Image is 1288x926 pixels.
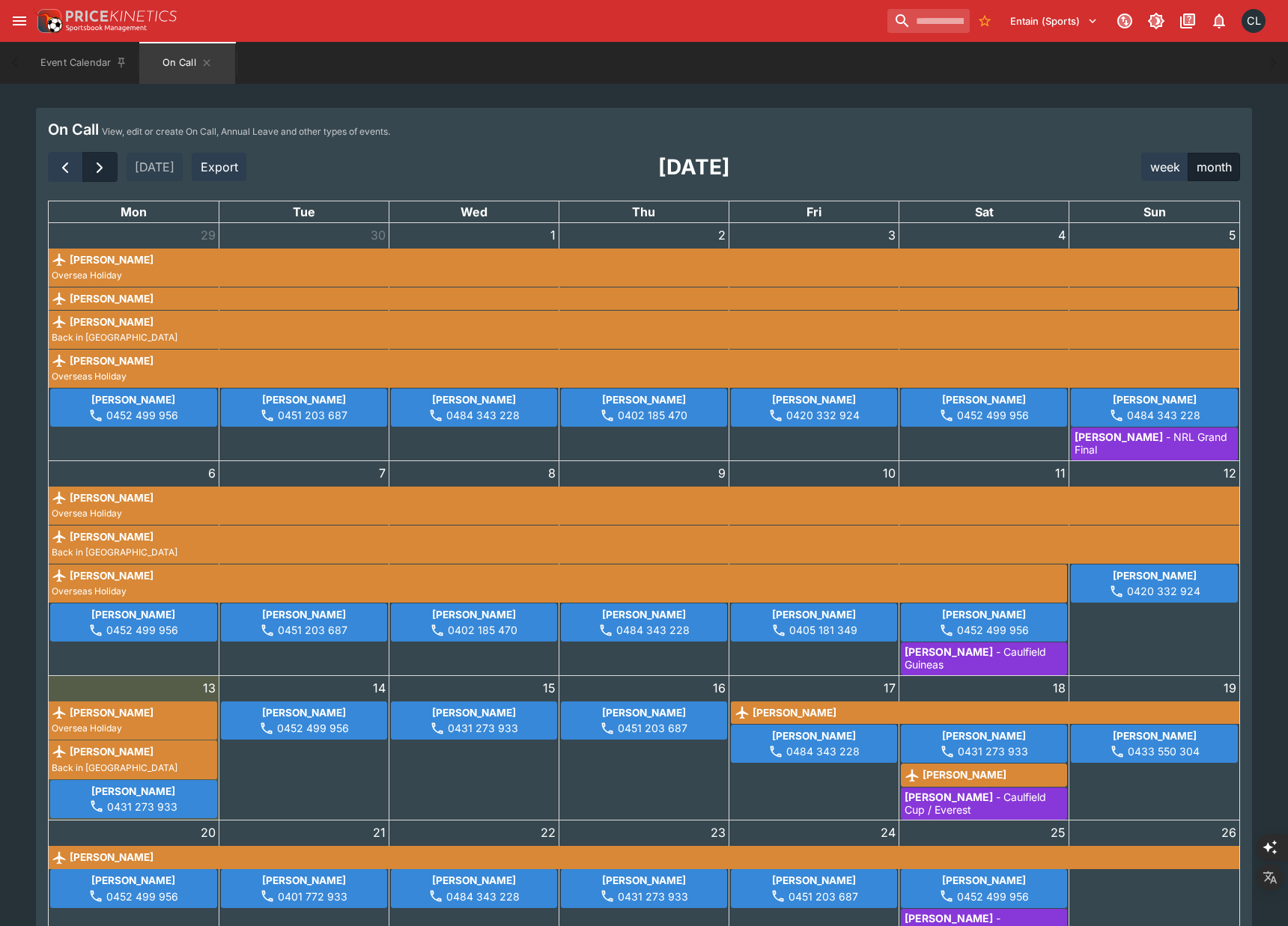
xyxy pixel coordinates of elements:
button: week [1141,153,1188,182]
td: October 19, 2025 [1069,675,1239,820]
div: Tofayel on call 0420 332 924 [1072,565,1237,602]
div: Chad Liu [1242,9,1266,33]
button: Toggle light/dark mode [1143,7,1170,34]
div: Josh Drayton on call 0431 273 933 [902,725,1066,762]
div: Wyman Chen on call 0452 499 956 [51,870,216,907]
b: [PERSON_NAME] [772,394,856,406]
td: October 10, 2025 [729,460,899,675]
p: 0402 185 470 [618,407,687,423]
b: [PERSON_NAME] [262,874,346,886]
b: [PERSON_NAME] [262,707,346,719]
b: [PERSON_NAME] [91,785,175,797]
div: Mitch Carter on call 0484 343 228 [562,604,726,641]
div: Mitch Carter on call 0484 343 228 [392,870,556,907]
button: Event Calendar [31,42,136,84]
div: Wyman Chen on call 0452 499 956 [902,604,1066,641]
b: [PERSON_NAME] [70,291,154,306]
b: [PERSON_NAME] [602,707,686,719]
span: Back in [GEOGRAPHIC_DATA] [52,546,177,558]
div: Tyler Yang on call 0401 772 933 [222,870,386,907]
button: month [1188,153,1240,182]
a: October 10, 2025 [880,461,899,485]
b: [PERSON_NAME] [432,874,516,886]
a: September 30, 2025 [368,223,389,247]
a: October 21, 2025 [370,820,389,844]
b: [PERSON_NAME] [70,353,154,368]
a: October 13, 2025 [200,676,219,700]
b: [PERSON_NAME] [772,730,856,742]
button: Select Tenant [1001,9,1107,33]
a: October 12, 2025 [1221,461,1239,485]
button: Documentation [1174,7,1201,34]
td: October 16, 2025 [559,675,729,820]
p: 0431 273 933 [107,799,177,814]
p: 0452 499 956 [277,720,349,736]
div: Tofayel on leave until 2025-11-01 [49,847,1239,868]
button: Export [192,153,246,182]
div: Wyman Chen on call 0452 499 956 [51,389,216,426]
b: [PERSON_NAME] [70,568,154,583]
b: [PERSON_NAME] [772,609,856,621]
div: Mitch Carter on call 0484 343 228 [732,725,896,762]
p: 0401 772 933 [278,889,347,904]
div: Josh Drayton on call 0431 273 933 [562,870,726,907]
p: 0452 499 956 [106,407,178,423]
div: Tofayel on leave until 2025-11-01 [732,702,1239,723]
div: Tyler Yang on leave until 2025-10-14 [49,249,1239,286]
a: October 15, 2025 [540,676,559,700]
div: Wyman Chen on call 0452 499 956 [222,702,386,739]
p: 0452 499 956 [957,407,1029,423]
img: Sportsbook Management [66,25,147,31]
a: October 9, 2025 [715,461,729,485]
p: 0451 203 687 [278,407,347,423]
b: [PERSON_NAME] [772,874,856,886]
a: October 16, 2025 [710,676,729,700]
p: 0484 343 228 [446,407,520,423]
span: Overseas Holiday [52,371,127,382]
a: October 20, 2025 [198,820,219,844]
span: Back in [GEOGRAPHIC_DATA] [52,762,177,773]
b: [PERSON_NAME] [602,874,686,886]
input: search [887,9,970,33]
td: October 11, 2025 [899,460,1069,675]
div: Mitch Carter on call 0484 343 228 [392,389,556,426]
b: [PERSON_NAME] [432,394,516,406]
a: Saturday [972,201,997,222]
div: Sergi Montanes on call 0402 185 470 [562,389,726,426]
b: [PERSON_NAME] [942,874,1026,886]
p: 0431 273 933 [958,743,1028,759]
b: [PERSON_NAME] [70,490,154,505]
div: Jiahao Hao on call 0451 203 687 [732,870,896,907]
div: Josh Drayton on leave until 2025-10-12 [49,350,1239,387]
b: [PERSON_NAME] [1113,570,1197,582]
b: [PERSON_NAME] [70,850,154,865]
p: 0431 273 933 [448,720,518,736]
b: [PERSON_NAME] [602,609,686,621]
a: Friday [804,201,824,222]
b: [PERSON_NAME] [1113,730,1197,742]
span: Oversea Holiday [52,269,122,281]
div: Tyler Yang on leave until 2025-10-14 [49,487,1239,524]
p: 0484 343 228 [446,889,520,904]
div: Wyman Chen on call 0452 499 956 [902,389,1066,426]
a: October 11, 2025 [1052,461,1069,485]
p: 0433 550 304 [1128,743,1200,759]
div: Mitch Carter on call 0484 343 228 [1072,389,1237,426]
td: October 7, 2025 [219,460,389,675]
span: Overseas Holiday [52,585,127,597]
span: Oversea Holiday [52,722,122,734]
td: October 5, 2025 [1069,223,1239,460]
span: Back in [GEOGRAPHIC_DATA] [52,332,177,343]
div: Josh Drayton on call 0431 273 933 [392,702,556,739]
div: Chad Liu on call 0433 550 304 [1072,725,1237,762]
p: 0452 499 956 [957,622,1029,638]
p: 0402 185 470 [448,622,517,638]
div: Richard Costa on leave until 2025-10-06 [49,288,1237,309]
b: [PERSON_NAME] [905,645,993,658]
div: Josh Drayton on call 0431 273 933 [51,781,216,817]
b: [PERSON_NAME] [91,609,175,621]
button: Notifications [1206,7,1233,34]
td: September 29, 2025 [49,223,219,460]
button: Connected to PK [1111,7,1138,34]
a: October 6, 2025 [205,461,219,485]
